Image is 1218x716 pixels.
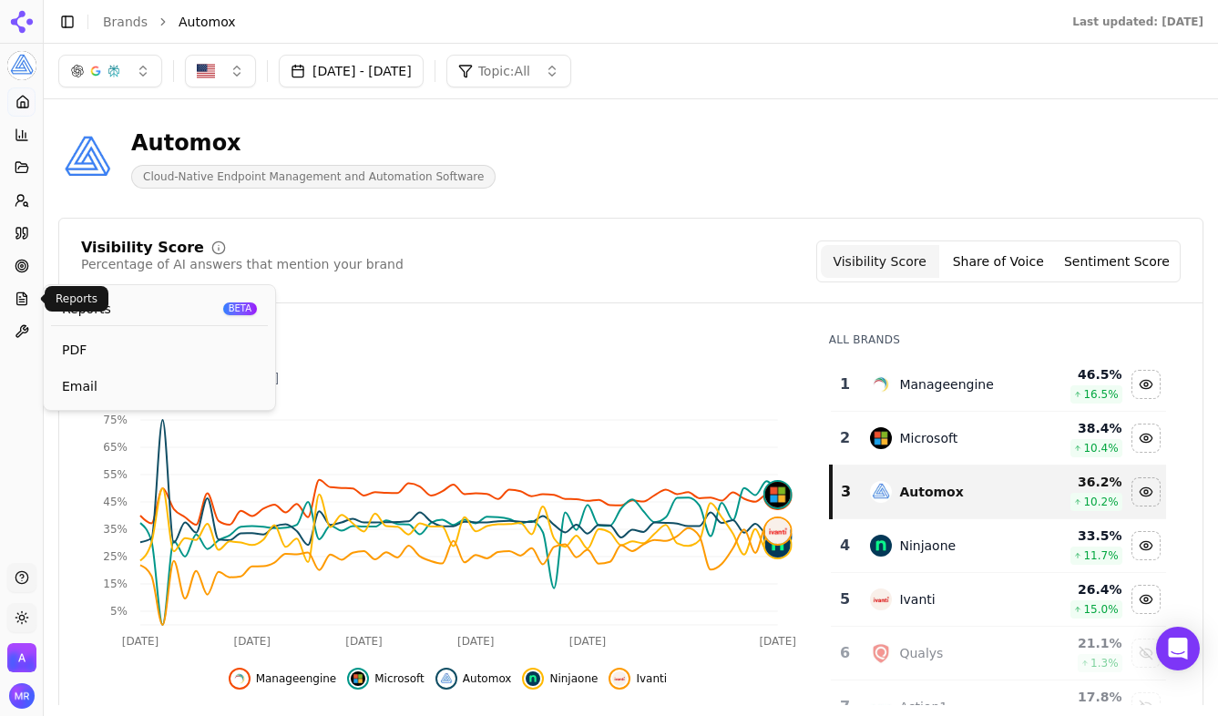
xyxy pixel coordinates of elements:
[831,465,1166,519] tr: 3automoxAutomox36.2%10.2%Hide automox data
[899,698,947,716] div: Action1
[838,588,853,610] div: 5
[62,341,257,359] span: PDF
[1037,634,1122,652] div: 21.1 %
[838,373,853,395] div: 1
[1037,473,1122,491] div: 36.2 %
[81,240,204,255] div: Visibility Score
[821,245,939,278] button: Visibility Score
[197,62,215,80] img: United States
[870,588,892,610] img: ivanti
[351,671,365,686] img: microsoft
[636,671,667,686] span: Ivanti
[1131,585,1161,614] button: Hide ivanti data
[463,671,512,686] span: Automox
[870,642,892,664] img: qualys
[831,358,1166,412] tr: 1manageengineManageengine46.5%16.5%Hide manageengine data
[232,671,247,686] img: manageengine
[103,13,1036,31] nav: breadcrumb
[478,62,530,80] span: Topic: All
[870,481,892,503] img: automox
[51,370,268,403] a: Email
[522,668,598,690] button: Hide ninjaone data
[122,635,159,648] tspan: [DATE]
[345,635,383,648] tspan: [DATE]
[1083,548,1118,563] span: 11.7 %
[1037,419,1122,437] div: 38.4 %
[45,286,108,312] div: Reports
[103,496,128,508] tspan: 45%
[1131,531,1161,560] button: Hide ninjaone data
[179,13,236,31] span: Automox
[439,671,454,686] img: automox
[759,635,796,648] tspan: [DATE]
[838,642,853,664] div: 6
[612,671,627,686] img: ivanti
[1131,424,1161,453] button: Hide microsoft data
[765,518,791,544] img: ivanti
[131,128,496,158] div: Automox
[549,671,598,686] span: Ninjaone
[103,15,148,29] a: Brands
[103,523,128,536] tspan: 35%
[51,333,268,366] a: PDF
[103,414,128,426] tspan: 75%
[870,427,892,449] img: microsoft
[899,590,935,609] div: Ivanti
[229,668,337,690] button: Hide manageengine data
[870,535,892,557] img: ninjaone
[1083,602,1118,617] span: 15.0 %
[1131,370,1161,399] button: Hide manageengine data
[223,302,257,315] span: BETA
[831,412,1166,465] tr: 2microsoftMicrosoft38.4%10.4%Hide microsoft data
[840,481,853,503] div: 3
[7,643,36,672] img: Automox
[831,573,1166,627] tr: 5ivantiIvanti26.4%15.0%Hide ivanti data
[103,332,793,365] div: 36.2%
[1083,441,1118,455] span: 10.4 %
[1037,365,1122,384] div: 46.5 %
[569,635,607,648] tspan: [DATE]
[233,635,271,648] tspan: [DATE]
[870,373,892,395] img: manageengine
[131,165,496,189] span: Cloud-Native Endpoint Management and Automation Software
[1083,495,1118,509] span: 10.2 %
[62,377,257,395] span: Email
[103,578,128,590] tspan: 15%
[838,535,853,557] div: 4
[7,51,36,80] button: Current brand: Automox
[374,671,425,686] span: Microsoft
[347,668,425,690] button: Hide microsoft data
[103,441,128,454] tspan: 65%
[435,668,512,690] button: Hide automox data
[1156,627,1200,670] div: Open Intercom Messenger
[58,129,117,188] img: Automox
[9,683,35,709] button: Open user button
[939,245,1058,278] button: Share of Voice
[899,537,956,555] div: Ninjaone
[457,635,495,648] tspan: [DATE]
[526,671,540,686] img: ninjaone
[1037,527,1122,545] div: 33.5 %
[899,483,963,501] div: Automox
[110,605,128,618] tspan: 5%
[1058,245,1176,278] button: Sentiment Score
[1037,580,1122,598] div: 26.4 %
[279,55,424,87] button: [DATE] - [DATE]
[256,671,337,686] span: Manageengine
[1131,477,1161,506] button: Hide automox data
[1037,688,1122,706] div: 17.8 %
[831,627,1166,680] tr: 6qualysQualys21.1%1.3%Show qualys data
[81,255,404,273] div: Percentage of AI answers that mention your brand
[829,332,1166,347] div: All Brands
[1083,387,1118,402] span: 16.5 %
[7,643,36,672] button: Open organization switcher
[609,668,667,690] button: Hide ivanti data
[899,375,993,394] div: Manageengine
[1090,656,1119,670] span: 1.3 %
[9,683,35,709] img: Maddie Regis
[831,519,1166,573] tr: 4ninjaoneNinjaone33.5%11.7%Hide ninjaone data
[103,468,128,481] tspan: 55%
[838,427,853,449] div: 2
[899,644,943,662] div: Qualys
[7,51,36,80] img: Automox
